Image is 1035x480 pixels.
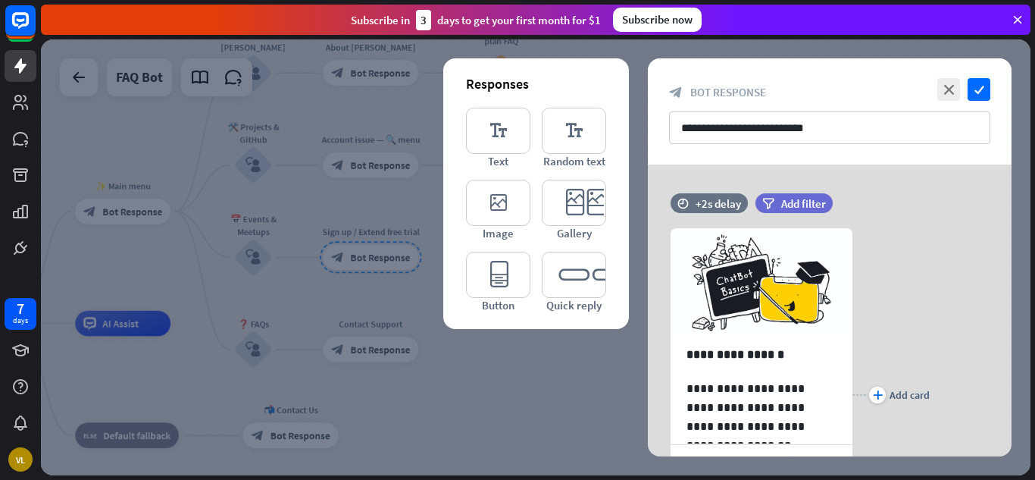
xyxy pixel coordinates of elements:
div: +2s delay [696,196,741,211]
span: Add filter [781,196,826,211]
span: Sign up now 🙌 [724,454,799,469]
div: days [13,315,28,326]
i: filter [762,198,774,209]
a: 7 days [5,298,36,330]
div: 3 [416,10,431,30]
div: Add card [890,388,930,402]
i: time [677,198,689,209]
div: Subscribe in days to get your first month for $1 [351,10,601,30]
div: VL [8,447,33,472]
i: block_bot_response [669,86,683,99]
span: Bot Response [690,85,766,99]
i: plus [873,391,883,400]
img: preview [671,228,852,338]
button: Open LiveChat chat widget [12,6,58,52]
div: Subscribe now [613,8,702,32]
i: close [937,78,960,101]
i: check [968,78,990,101]
div: 7 [17,302,24,315]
